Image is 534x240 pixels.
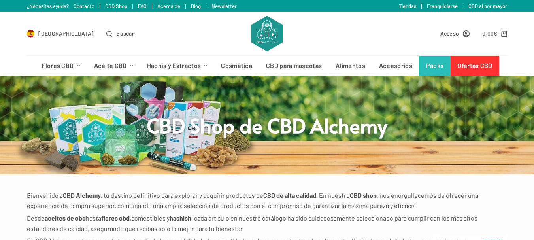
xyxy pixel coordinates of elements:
[105,3,127,9] a: CBD Shop
[372,56,419,76] a: Accesorios
[38,29,94,38] span: [GEOGRAPHIC_DATA]
[63,191,101,199] strong: CBD Alchemy
[140,56,214,76] a: Hachís y Extractos
[27,190,508,211] p: Bienvenido a , tu destino definitivo para explorar y adquirir productos de . En nuestro , nos eno...
[399,3,416,9] a: Tiendas
[427,3,458,9] a: Franquiciarse
[494,30,497,37] span: €
[259,56,329,76] a: CBD para mascotas
[440,29,470,38] a: Acceso
[27,30,35,38] img: ES Flag
[138,3,147,9] a: FAQ
[119,112,415,138] h1: CBD Shop de CBD Alchemy
[263,191,316,199] strong: CBD de alta calidad
[106,29,134,38] button: Abrir formulario de búsqueda
[35,56,499,76] nav: Menú de cabecera
[251,16,282,51] img: CBD Alchemy
[214,56,259,76] a: Cosmética
[27,213,508,234] p: Desde hasta comestibles y , cada artículo en nuestro catálogo ha sido cuidadosamente seleccionado...
[101,214,131,222] strong: flores cbd,
[157,3,180,9] a: Acerca de
[350,191,377,199] strong: CBD shop
[211,3,237,9] a: Newsletter
[191,3,201,9] a: Blog
[482,30,498,37] bdi: 0,00
[45,214,86,222] strong: aceites de cbd
[116,29,134,38] span: Buscar
[440,29,459,38] span: Acceso
[482,29,507,38] a: Carro de compra
[170,214,191,222] strong: hashish
[468,3,507,9] a: CBD al por mayor
[87,56,140,76] a: Aceite CBD
[35,56,87,76] a: Flores CBD
[419,56,451,76] a: Packs
[329,56,372,76] a: Alimentos
[451,56,499,76] a: Ofertas CBD
[27,3,94,9] a: ¿Necesitas ayuda? Contacto
[27,29,94,38] a: Select Country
